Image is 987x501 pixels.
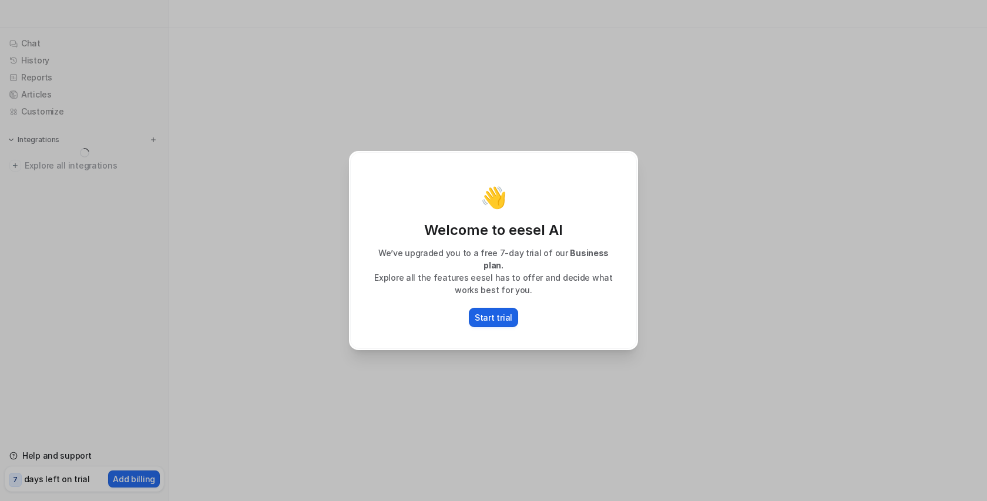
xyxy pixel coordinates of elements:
button: Start trial [469,308,518,327]
p: Explore all the features eesel has to offer and decide what works best for you. [362,271,625,296]
p: We’ve upgraded you to a free 7-day trial of our [362,247,625,271]
p: 👋 [481,186,507,209]
p: Start trial [475,311,512,324]
p: Welcome to eesel AI [362,221,625,240]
